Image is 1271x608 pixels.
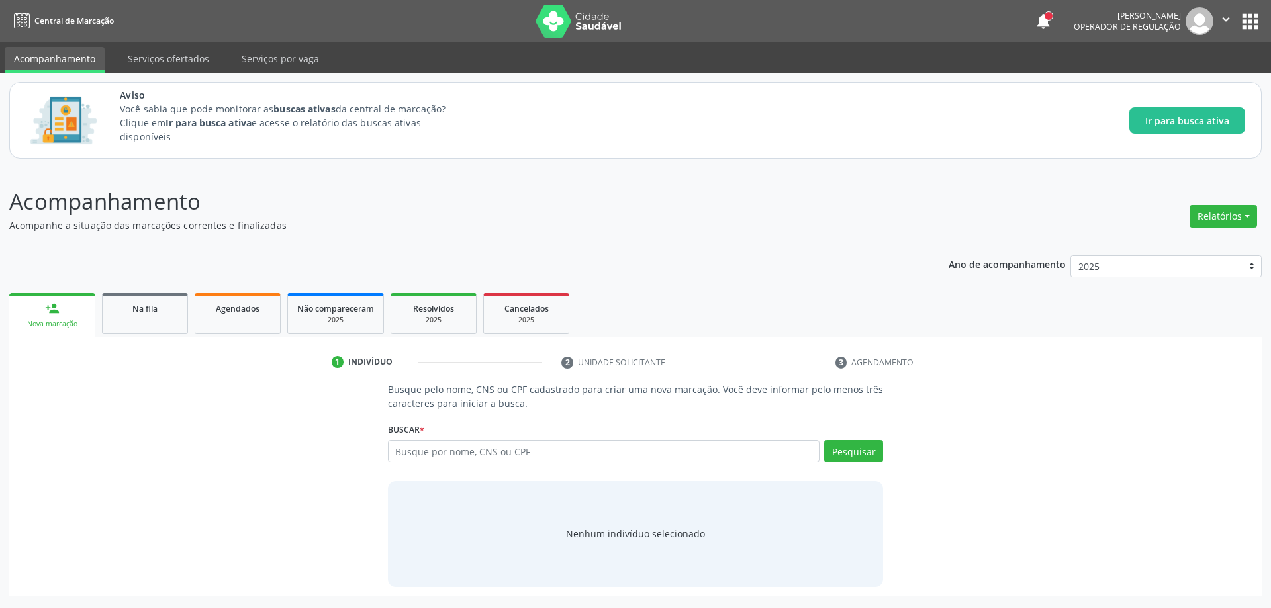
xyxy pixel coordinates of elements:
p: Busque pelo nome, CNS ou CPF cadastrado para criar uma nova marcação. Você deve informar pelo men... [388,382,884,410]
button:  [1213,7,1239,35]
button: Pesquisar [824,440,883,462]
span: Na fila [132,303,158,314]
div: 2025 [297,315,374,325]
strong: Ir para busca ativa [165,116,252,129]
div: 1 [332,356,344,368]
div: 2025 [493,315,559,325]
a: Serviços ofertados [118,47,218,70]
button: Relatórios [1190,205,1257,228]
label: Buscar [388,419,424,440]
div: Nenhum indivíduo selecionado [566,527,705,541]
p: Acompanhe a situação das marcações correntes e finalizadas [9,218,886,232]
p: Ano de acompanhamento [949,255,1066,272]
a: Central de Marcação [9,10,114,32]
p: Você sabia que pode monitorar as da central de marcação? Clique em e acesse o relatório das busca... [120,102,470,144]
span: Cancelados [504,303,549,314]
span: Resolvidos [413,303,454,314]
img: img [1186,7,1213,35]
span: Agendados [216,303,259,314]
div: person_add [45,301,60,316]
input: Busque por nome, CNS ou CPF [388,440,820,462]
span: Central de Marcação [34,15,114,26]
div: Indivíduo [348,356,393,368]
div: Nova marcação [19,319,86,329]
a: Serviços por vaga [232,47,328,70]
button: apps [1239,10,1262,33]
button: Ir para busca ativa [1129,107,1245,134]
strong: buscas ativas [273,103,335,115]
i:  [1219,12,1233,26]
span: Aviso [120,88,470,102]
div: 2025 [400,315,467,325]
p: Acompanhamento [9,185,886,218]
a: Acompanhamento [5,47,105,73]
span: Não compareceram [297,303,374,314]
span: Operador de regulação [1074,21,1181,32]
img: Imagem de CalloutCard [26,91,101,150]
span: Ir para busca ativa [1145,114,1229,128]
button: notifications [1034,12,1053,30]
div: [PERSON_NAME] [1074,10,1181,21]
